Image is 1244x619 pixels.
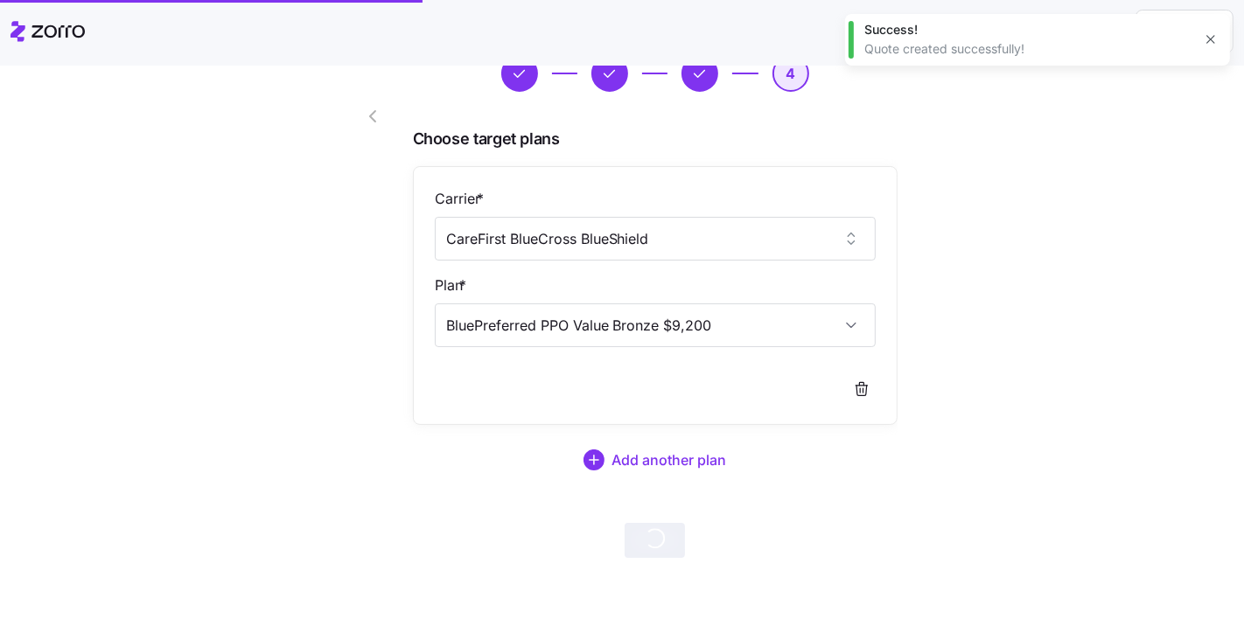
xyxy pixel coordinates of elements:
[435,188,487,210] label: Carrier
[435,217,876,261] input: Select a carrier
[612,449,726,470] span: Add another plan
[584,449,605,470] svg: add icon
[864,40,1192,58] div: Quote created successfully!
[864,21,1192,38] div: Success!
[772,55,809,92] button: 4
[435,303,876,347] input: Select a plan
[413,439,898,481] button: Add another plan
[435,275,470,296] label: Plan
[413,127,898,152] span: Choose target plans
